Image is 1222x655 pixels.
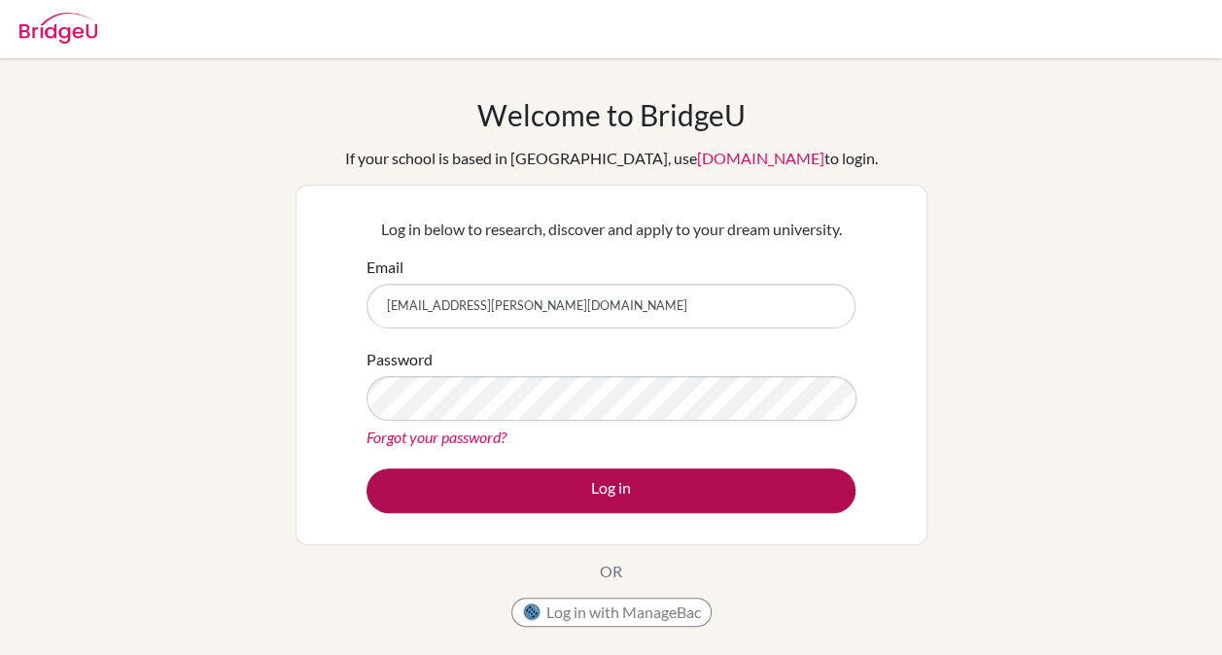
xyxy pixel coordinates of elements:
[600,560,622,583] p: OR
[367,428,506,446] a: Forgot your password?
[19,13,97,44] img: Bridge-U
[367,348,433,371] label: Password
[477,97,746,132] h1: Welcome to BridgeU
[697,149,824,167] a: [DOMAIN_NAME]
[367,218,855,241] p: Log in below to research, discover and apply to your dream university.
[367,256,403,279] label: Email
[345,147,878,170] div: If your school is based in [GEOGRAPHIC_DATA], use to login.
[367,468,855,513] button: Log in
[511,598,712,627] button: Log in with ManageBac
